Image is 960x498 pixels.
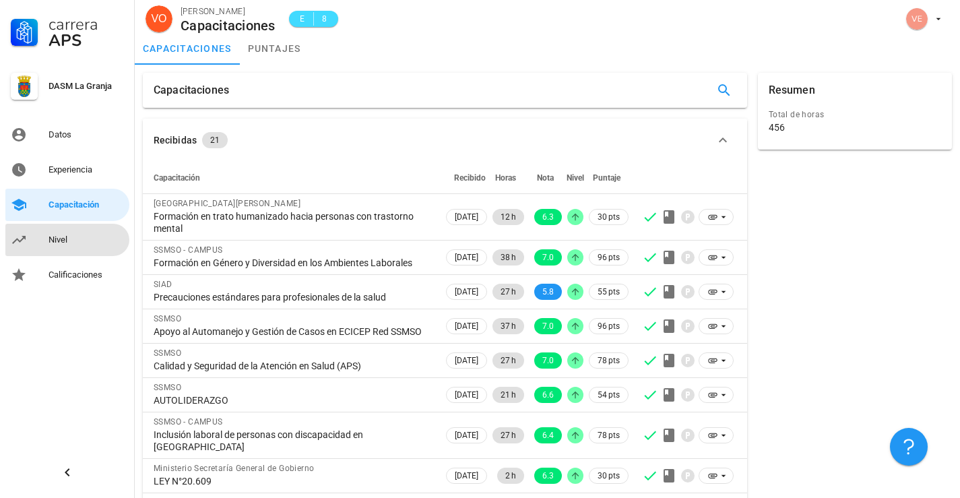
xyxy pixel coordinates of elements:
[154,475,433,487] div: LEY N°20.609
[598,285,620,299] span: 55 pts
[455,319,478,334] span: [DATE]
[154,429,433,453] div: Inclusión laboral de personas con discapacidad en [GEOGRAPHIC_DATA]
[154,383,181,392] span: SSMSO
[154,291,433,303] div: Precauciones estándares para profesionales de la salud
[537,173,554,183] span: Nota
[542,427,554,443] span: 6.4
[5,189,129,221] a: Capacitación
[593,173,620,183] span: Puntaje
[135,32,240,65] a: capacitaciones
[586,162,631,194] th: Puntaje
[769,121,785,133] div: 456
[5,119,129,151] a: Datos
[542,249,554,266] span: 7.0
[143,119,747,162] button: Recibidas 21
[154,257,433,269] div: Formación en Género y Diversidad en los Ambientes Laborales
[154,173,200,183] span: Capacitación
[154,210,433,235] div: Formación en trato humanizado hacia personas con trastorno mental
[542,209,554,225] span: 6.3
[181,5,276,18] div: [PERSON_NAME]
[49,270,124,280] div: Calificaciones
[906,8,928,30] div: avatar
[49,81,124,92] div: DASM La Granja
[49,235,124,245] div: Nivel
[455,284,478,299] span: [DATE]
[490,162,527,194] th: Horas
[455,468,478,483] span: [DATE]
[501,209,516,225] span: 12 h
[542,352,554,369] span: 7.0
[49,199,124,210] div: Capacitación
[501,284,516,300] span: 27 h
[495,173,516,183] span: Horas
[454,173,486,183] span: Recibido
[542,318,554,334] span: 7.0
[154,417,223,427] span: SSMSO - CAMPUS
[143,162,443,194] th: Capacitación
[565,162,586,194] th: Nivel
[154,394,433,406] div: AUTOLIDERAZGO
[154,280,172,289] span: SIAD
[49,164,124,175] div: Experiencia
[5,224,129,256] a: Nivel
[598,469,620,483] span: 30 pts
[154,199,300,208] span: [GEOGRAPHIC_DATA][PERSON_NAME]
[769,73,815,108] div: Resumen
[455,210,478,224] span: [DATE]
[151,5,166,32] span: VO
[542,284,554,300] span: 5.8
[146,5,172,32] div: avatar
[505,468,516,484] span: 2 h
[210,132,220,148] span: 21
[542,387,554,403] span: 6.6
[49,129,124,140] div: Datos
[154,73,229,108] div: Capacitaciones
[542,468,554,484] span: 6.3
[154,348,181,358] span: SSMSO
[455,387,478,402] span: [DATE]
[598,251,620,264] span: 96 pts
[598,388,620,402] span: 54 pts
[154,325,433,338] div: Apoyo al Automanejo y Gestión de Casos en ECICEP Red SSMSO
[5,259,129,291] a: Calificaciones
[181,18,276,33] div: Capacitaciones
[598,319,620,333] span: 96 pts
[501,387,516,403] span: 21 h
[443,162,490,194] th: Recibido
[501,427,516,443] span: 27 h
[769,108,941,121] div: Total de horas
[501,318,516,334] span: 37 h
[154,464,314,473] span: Ministerio Secretaría General de Gobierno
[455,428,478,443] span: [DATE]
[154,360,433,372] div: Calidad y Seguridad de la Atención en Salud (APS)
[598,210,620,224] span: 30 pts
[154,245,223,255] span: SSMSO - CAMPUS
[455,353,478,368] span: [DATE]
[319,12,330,26] span: 8
[49,16,124,32] div: Carrera
[240,32,309,65] a: puntajes
[154,133,197,148] div: Recibidas
[501,249,516,266] span: 38 h
[598,429,620,442] span: 78 pts
[567,173,584,183] span: Nivel
[297,12,308,26] span: E
[455,250,478,265] span: [DATE]
[527,162,565,194] th: Nota
[501,352,516,369] span: 27 h
[49,32,124,49] div: APS
[154,314,181,323] span: SSMSO
[5,154,129,186] a: Experiencia
[598,354,620,367] span: 78 pts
